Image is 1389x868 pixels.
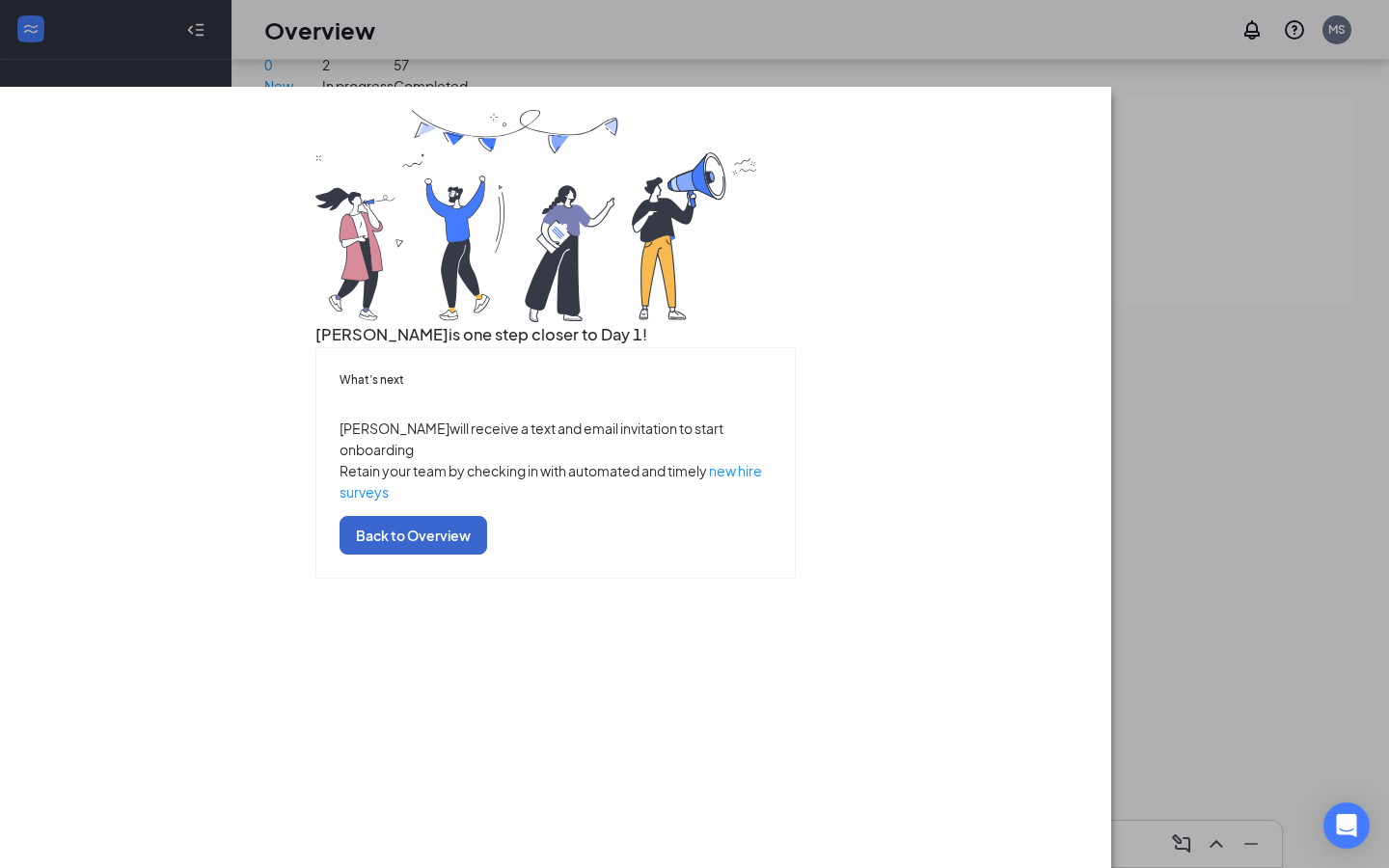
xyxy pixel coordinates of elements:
[340,418,773,460] p: [PERSON_NAME] will receive a text and email invitation to start onboarding
[315,322,797,347] h3: [PERSON_NAME] is one step closer to Day 1!
[1323,802,1370,849] div: Open Intercom Messenger
[340,516,487,555] button: Back to Overview
[315,110,759,322] img: you are all set
[340,460,773,502] p: Retain your team by checking in with automated and timely
[340,371,773,389] h5: What’s next
[340,462,762,501] a: new hire surveys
